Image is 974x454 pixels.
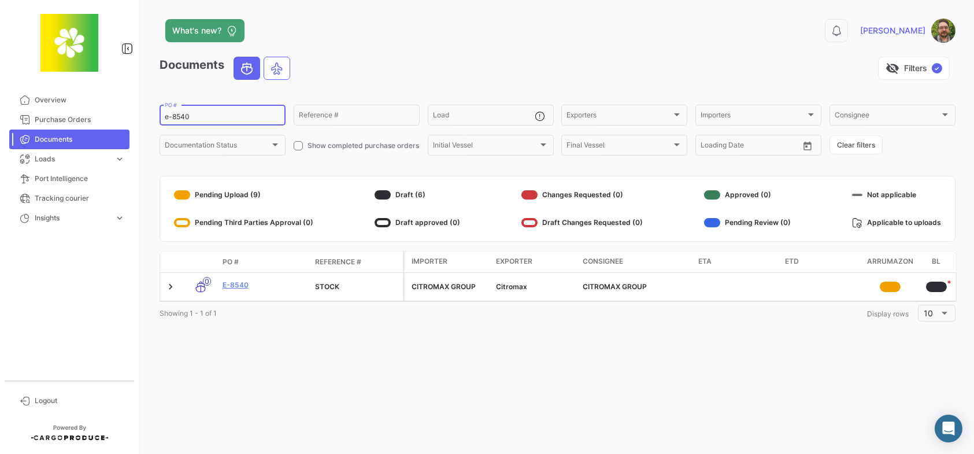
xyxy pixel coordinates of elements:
datatable-header-cell: Importer [405,252,491,272]
div: Approved (0) [704,186,791,204]
span: Insights [35,213,110,223]
h3: Documents [160,57,294,80]
span: CITROMAX GROUP [583,282,647,291]
div: Pending Upload (9) [174,186,313,204]
span: Showing 1 - 1 of 1 [160,309,217,318]
span: visibility_off [886,61,899,75]
datatable-header-cell: BL [913,252,960,272]
a: Documents [9,130,129,149]
span: ETA [698,256,712,267]
span: Show completed purchase orders [308,141,419,151]
span: [PERSON_NAME] [860,25,925,36]
datatable-header-cell: Consignee [578,252,694,272]
input: From [701,143,717,151]
span: Exporter [496,256,532,267]
span: Overview [35,95,125,105]
span: PO # [223,257,239,267]
span: Final Vessel [566,143,672,151]
datatable-header-cell: Transport mode [183,257,218,267]
span: Reference # [315,257,361,267]
button: Air [264,57,290,79]
span: Documentation Status [165,143,270,151]
datatable-header-cell: ETD [780,252,867,272]
span: Importer [412,256,447,267]
span: Arrumazon [867,256,913,268]
div: CITROMAX GROUP [412,282,487,292]
datatable-header-cell: PO # [218,252,310,272]
div: Abrir Intercom Messenger [935,415,962,442]
span: Importers [701,113,806,121]
span: BL [932,256,941,268]
a: Overview [9,90,129,110]
a: Purchase Orders [9,110,129,130]
button: Clear filters [829,135,883,154]
div: STOCK [315,282,398,292]
a: Port Intelligence [9,169,129,189]
span: 0 [203,277,211,286]
div: Pending Review (0) [704,213,791,232]
div: Applicable to uploads [852,213,941,232]
a: Tracking courier [9,189,129,208]
div: Draft Changes Requested (0) [521,213,643,232]
span: Initial Vessel [433,143,538,151]
datatable-header-cell: Arrumazon [867,252,913,272]
input: To [725,143,772,151]
div: Changes Requested (0) [521,186,643,204]
span: Port Intelligence [35,174,125,184]
div: Pending Third Parties Approval (0) [174,213,313,232]
datatable-header-cell: Exporter [491,252,578,272]
span: ETD [785,256,799,267]
span: Tracking courier [35,193,125,204]
button: Ocean [234,57,260,79]
span: Logout [35,396,125,406]
button: Open calendar [799,137,816,154]
span: Purchase Orders [35,115,125,125]
div: Not applicable [852,186,941,204]
datatable-header-cell: Reference # [310,252,403,272]
span: expand_more [114,213,125,223]
img: SR.jpg [931,19,956,43]
div: Citromax [496,282,573,292]
img: 8664c674-3a9e-46e9-8cba-ffa54c79117b.jfif [40,14,98,72]
span: Loads [35,154,110,164]
span: 10 [924,308,934,318]
div: Draft approved (0) [375,213,460,232]
a: Expand/Collapse Row [165,281,176,293]
span: expand_more [114,154,125,164]
span: Exporters [566,113,672,121]
span: Display rows [867,309,909,318]
div: Draft (6) [375,186,460,204]
span: Documents [35,134,125,145]
span: What's new? [172,25,221,36]
button: What's new? [165,19,245,42]
button: visibility_offFilters✓ [878,57,950,80]
span: Consignee [835,113,940,121]
datatable-header-cell: ETA [694,252,780,272]
span: Consignee [583,256,623,267]
a: E-8540 [223,280,306,290]
span: ✓ [932,63,942,73]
